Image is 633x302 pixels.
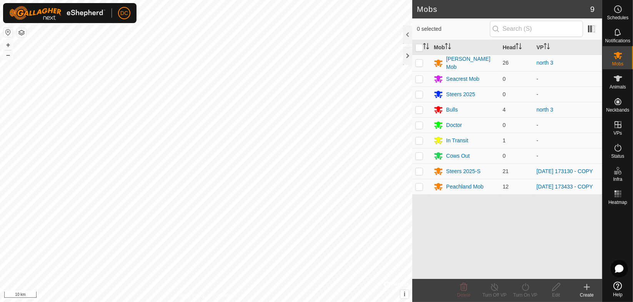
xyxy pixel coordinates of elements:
[503,76,506,82] span: 0
[400,290,409,299] button: i
[610,85,626,89] span: Animals
[571,292,602,299] div: Create
[613,177,622,182] span: Infra
[423,44,429,50] p-sorticon: Activate to sort
[503,60,509,66] span: 26
[9,6,105,20] img: Gallagher Logo
[17,28,26,37] button: Map Layers
[3,28,13,37] button: Reset Map
[404,291,405,297] span: i
[431,40,500,55] th: Mob
[446,75,479,83] div: Seacrest Mob
[457,292,471,298] span: Delete
[503,184,509,190] span: 12
[120,9,128,17] span: DC
[613,131,622,135] span: VPs
[3,50,13,60] button: –
[3,40,13,50] button: +
[446,167,481,175] div: Steers 2025-S
[503,168,509,174] span: 21
[611,154,624,159] span: Status
[544,44,550,50] p-sorticon: Activate to sort
[533,133,602,148] td: -
[417,25,490,33] span: 0 selected
[510,292,541,299] div: Turn On VP
[503,107,506,113] span: 4
[503,153,506,159] span: 0
[536,107,553,113] a: north 3
[536,184,593,190] a: [DATE] 173433 - COPY
[446,137,468,145] div: In Transit
[446,55,496,71] div: [PERSON_NAME] Mob
[613,292,623,297] span: Help
[608,200,627,205] span: Heatmap
[607,15,628,20] span: Schedules
[417,5,590,14] h2: Mobs
[533,40,602,55] th: VP
[446,152,470,160] div: Cows Out
[446,183,483,191] div: Peachland Mob
[541,292,571,299] div: Edit
[590,3,595,15] span: 9
[214,292,237,299] a: Contact Us
[446,90,475,98] div: Steers 2025
[533,71,602,87] td: -
[490,21,583,37] input: Search (S)
[533,117,602,133] td: -
[176,292,205,299] a: Privacy Policy
[500,40,533,55] th: Head
[533,87,602,102] td: -
[533,148,602,164] td: -
[536,60,553,66] a: north 3
[446,121,462,129] div: Doctor
[605,38,630,43] span: Notifications
[445,44,451,50] p-sorticon: Activate to sort
[612,62,623,66] span: Mobs
[536,168,593,174] a: [DATE] 173130 - COPY
[446,106,458,114] div: Bulls
[603,279,633,300] a: Help
[503,91,506,97] span: 0
[503,122,506,128] span: 0
[479,292,510,299] div: Turn Off VP
[516,44,522,50] p-sorticon: Activate to sort
[503,137,506,143] span: 1
[606,108,629,112] span: Neckbands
